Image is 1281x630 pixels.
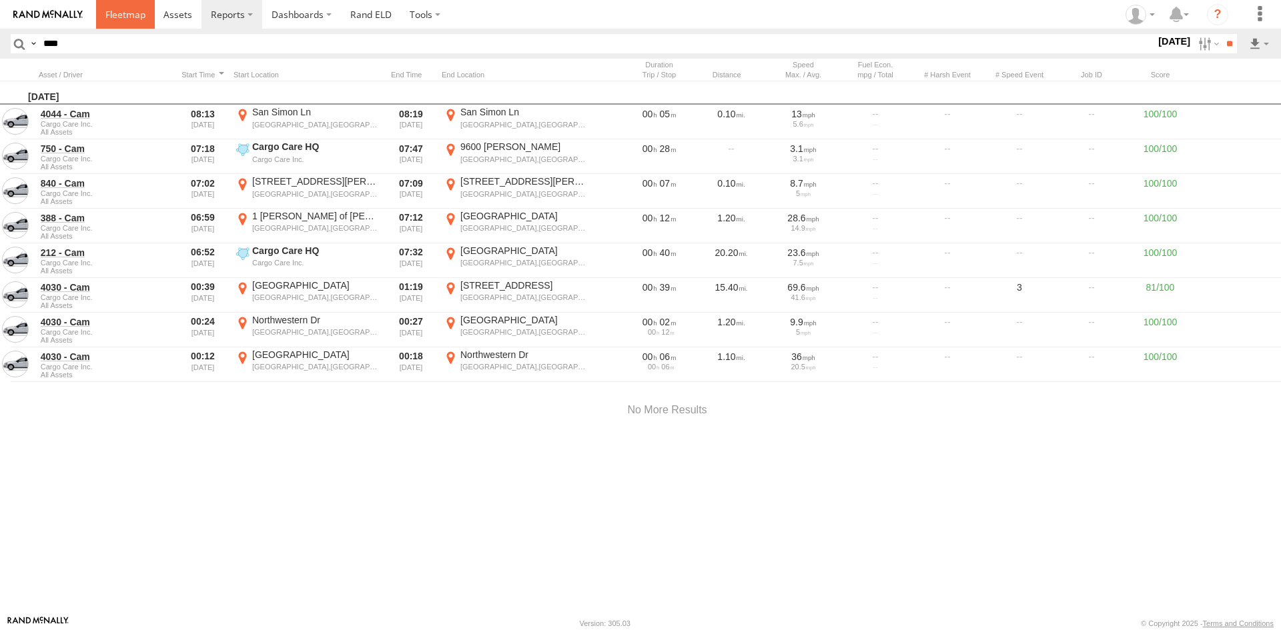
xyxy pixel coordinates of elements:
span: Cargo Care Inc. [41,189,170,197]
div: [GEOGRAPHIC_DATA] [252,349,378,361]
label: Export results as... [1248,34,1270,53]
div: [GEOGRAPHIC_DATA],[GEOGRAPHIC_DATA] [460,327,586,337]
div: [GEOGRAPHIC_DATA],[GEOGRAPHIC_DATA] [460,362,586,371]
label: Click to View Event Location [442,210,588,242]
span: Filter Results to this Group [41,301,170,309]
div: 5 [772,328,835,336]
span: 07 [660,178,677,189]
div: Cargo Care HQ [252,141,378,153]
div: [GEOGRAPHIC_DATA],[GEOGRAPHIC_DATA] [252,223,378,233]
div: 07:47 [DATE] [386,141,436,173]
span: Cargo Care Inc. [41,224,170,232]
div: 5.6 [772,120,835,128]
label: Click to View Event Location [442,141,588,173]
span: 00 [643,109,657,119]
div: [451s] 15/08/2025 07:02 - 15/08/2025 07:09 [628,177,691,189]
div: 13 [772,108,835,120]
span: Filter Results to this Group [41,163,170,171]
a: 750 - Cam [41,143,170,155]
label: Click to View Event Location [234,210,380,242]
div: 00:12 [DATE] [177,349,228,381]
div: [147s] 15/08/2025 00:24 - 15/08/2025 00:27 [628,316,691,328]
div: 15.40 [698,279,765,311]
div: Click to Sort [177,70,228,79]
div: 07:09 [DATE] [386,175,436,207]
a: Visit our Website [7,617,69,630]
div: 1 [PERSON_NAME] of [PERSON_NAME] [252,210,378,222]
div: 100/100 [1130,314,1190,346]
div: Cargo Care Inc. [252,258,378,267]
label: Search Filter Options [1193,34,1222,53]
img: rand-logo.svg [13,10,83,19]
a: 212 - Cam [41,247,170,259]
div: 41.6 [772,293,835,301]
a: View Asset in Asset Management [2,143,29,169]
div: 3.1 [772,155,835,163]
div: 28.6 [772,212,835,224]
div: 0.10 [698,175,765,207]
div: 81/100 [1130,279,1190,311]
span: Cargo Care Inc. [41,155,170,163]
div: 100/100 [1130,210,1190,242]
label: Click to View Event Location [442,279,588,311]
a: 4044 - Cam [41,108,170,120]
div: [GEOGRAPHIC_DATA],[GEOGRAPHIC_DATA] [252,362,378,371]
div: [GEOGRAPHIC_DATA] [460,210,586,222]
span: Cargo Care Inc. [41,120,170,128]
div: Northwestern Dr [252,314,378,326]
div: 00:27 [DATE] [386,314,436,346]
span: 00 [643,178,657,189]
a: 388 - Cam [41,212,170,224]
span: Filter Results to this Group [41,232,170,240]
span: Cargo Care Inc. [41,293,170,301]
div: [GEOGRAPHIC_DATA],[GEOGRAPHIC_DATA] [460,155,586,164]
span: Filter Results to this Group [41,128,170,136]
a: View Asset in Asset Management [2,351,29,377]
div: [730s] 15/08/2025 06:59 - 15/08/2025 07:12 [628,212,691,224]
div: [GEOGRAPHIC_DATA],[GEOGRAPHIC_DATA] [252,293,378,302]
div: 100/100 [1130,106,1190,138]
span: 06 [660,351,677,362]
div: [GEOGRAPHIC_DATA],[GEOGRAPHIC_DATA] [252,120,378,129]
a: 4030 - Cam [41,281,170,293]
div: 100/100 [1130,141,1190,173]
span: 28 [660,143,677,154]
div: [GEOGRAPHIC_DATA],[GEOGRAPHIC_DATA] [252,327,378,337]
span: Cargo Care Inc. [41,328,170,336]
span: 02 [660,317,677,327]
i: ? [1207,4,1228,25]
div: 7.5 [772,259,835,267]
span: Filter Results to this Group [41,197,170,205]
span: 00 [643,247,657,258]
div: [1713s] 15/08/2025 07:18 - 15/08/2025 07:47 [628,143,691,155]
div: [2452s] 15/08/2025 06:52 - 15/08/2025 07:32 [628,247,691,259]
a: View Asset in Asset Management [2,247,29,273]
div: 00:24 [DATE] [177,314,228,346]
div: 06:52 [DATE] [177,245,228,277]
div: 100/100 [1130,175,1190,207]
div: [GEOGRAPHIC_DATA] [460,314,586,326]
span: 06 [661,363,674,371]
div: 1.20 [698,210,765,242]
div: Northwestern Dr [460,349,586,361]
div: 0.10 [698,106,765,138]
div: [2381s] 15/08/2025 00:39 - 15/08/2025 01:19 [628,281,691,293]
a: 840 - Cam [41,177,170,189]
label: Click to View Event Location [442,314,588,346]
span: 39 [660,282,677,293]
div: 00:39 [DATE] [177,279,228,311]
div: 20.20 [698,245,765,277]
label: Click to View Event Location [234,245,380,277]
span: Filter Results to this Group [41,267,170,275]
a: 4030 - Cam [41,316,170,328]
label: [DATE] [1156,34,1193,49]
span: 00 [643,143,657,154]
label: Click to View Event Location [442,106,588,138]
span: 00 [643,317,657,327]
div: 3.1 [772,143,835,155]
label: Click to View Event Location [234,314,380,346]
span: 00 [643,213,657,223]
div: 9600 [PERSON_NAME] [460,141,586,153]
div: [GEOGRAPHIC_DATA] [460,245,586,257]
div: Job ID [1058,70,1125,79]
